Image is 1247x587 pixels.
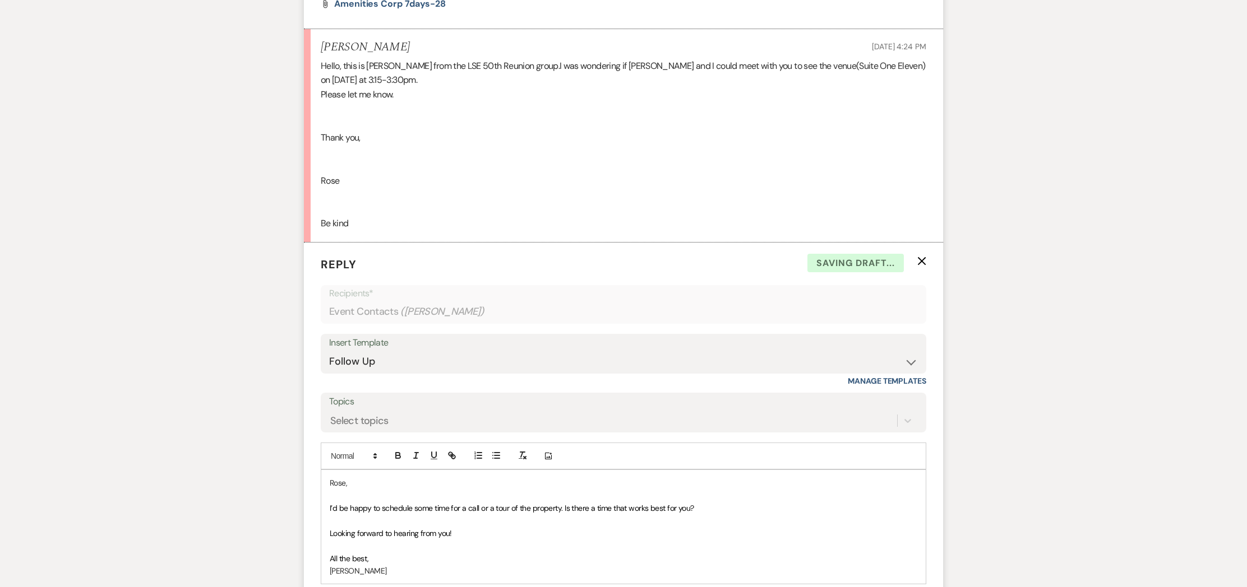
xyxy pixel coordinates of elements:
[330,413,389,428] div: Select topics
[400,304,484,319] span: ( [PERSON_NAME] )
[321,40,410,54] h5: [PERSON_NAME]
[329,301,918,323] div: Event Contacts
[330,477,917,489] p: Rose,
[321,59,926,231] div: Hello, this is [PERSON_NAME] from the LSE 50th Reunion group.I was wondering if [PERSON_NAME] and...
[848,376,926,386] a: Manage Templates
[329,335,918,351] div: Insert Template
[321,257,357,272] span: Reply
[330,503,694,513] span: I’d be happy to schedule some time for a call or a tour of the property. Is there a time that wor...
[330,553,369,563] span: All the best,
[330,528,452,538] span: Looking forward to hearing from you!
[807,254,904,273] span: Saving draft...
[329,394,918,410] label: Topics
[329,286,918,301] p: Recipients*
[330,565,917,577] p: [PERSON_NAME]
[872,41,926,52] span: [DATE] 4:24 PM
